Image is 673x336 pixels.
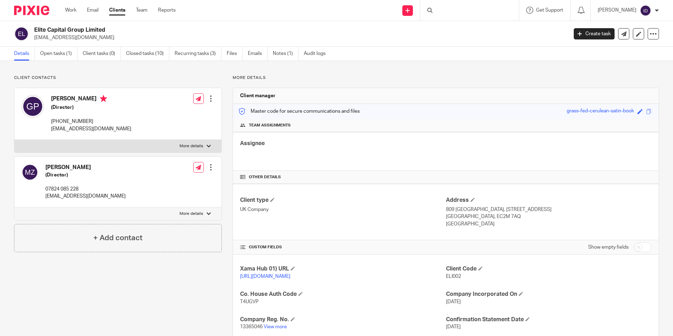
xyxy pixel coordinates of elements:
[51,125,131,132] p: [EMAIL_ADDRESS][DOMAIN_NAME]
[446,213,652,220] p: [GEOGRAPHIC_DATA], EC2M 7AQ
[446,206,652,213] p: 809 [GEOGRAPHIC_DATA], [STREET_ADDRESS]
[240,141,265,146] span: Assignee
[446,324,461,329] span: [DATE]
[291,317,295,321] span: Edit Company Reg. No.
[126,47,169,61] a: Closed tasks (10)
[240,316,446,323] h4: Company Reg. No.
[478,266,483,270] span: Edit Client Code
[446,274,461,279] span: ELI002
[646,109,652,114] span: Copy to clipboard
[640,5,651,16] img: svg%3E
[240,265,446,273] h4: Xama Hub 01) URL
[598,7,636,14] p: [PERSON_NAME]
[249,174,281,180] span: Other details
[45,186,126,193] p: 07824 085 228
[249,123,291,128] span: Team assignments
[180,143,203,149] p: More details
[51,118,131,125] p: [PHONE_NUMBER]
[446,316,652,323] h4: Confirmation Statement Date
[83,47,121,61] a: Client tasks (0)
[40,47,77,61] a: Open tasks (1)
[446,220,652,228] p: [GEOGRAPHIC_DATA]
[45,172,126,179] h5: (Director)
[14,6,49,15] img: Pixie
[51,104,131,111] h5: (Director)
[240,244,446,250] h4: CUSTOM FIELDS
[240,274,290,279] a: [URL][DOMAIN_NAME]
[175,47,221,61] a: Recurring tasks (3)
[14,47,35,61] a: Details
[136,7,147,14] a: Team
[471,198,475,202] span: Edit Address
[65,7,76,14] a: Work
[304,47,331,61] a: Audit logs
[227,47,243,61] a: Files
[248,47,268,61] a: Emails
[240,206,446,213] p: UK Company
[34,34,563,41] p: [EMAIL_ADDRESS][DOMAIN_NAME]
[45,193,126,200] p: [EMAIL_ADDRESS][DOMAIN_NAME]
[240,324,263,329] span: 13365046
[574,28,615,39] a: Create task
[240,291,446,298] h4: Co. House Auth Code
[238,108,360,115] p: Master code for secure communications and files
[446,197,652,204] h4: Address
[45,164,126,171] h4: [PERSON_NAME]
[618,28,629,39] a: Send new email
[240,92,276,99] h3: Client manager
[633,28,644,39] a: Edit client
[637,109,643,114] span: Edit code
[270,198,275,202] span: Change Client type
[291,266,295,270] span: Edit Xama Hub 01) URL
[446,265,652,273] h4: Client Code
[273,47,298,61] a: Notes (1)
[526,317,530,321] span: Edit Confirmation Statement Date
[240,197,446,204] h4: Client type
[298,292,303,296] span: Edit Co. House Auth Code
[21,95,44,118] img: svg%3E
[21,164,38,181] img: svg%3E
[109,7,125,14] a: Clients
[446,299,461,304] span: [DATE]
[100,95,107,102] i: Primary
[264,324,287,329] a: View more
[446,291,652,298] h4: Company Incorporated On
[536,8,563,13] span: Get Support
[34,26,457,34] h2: Elite Capital Group Limited
[240,299,259,304] span: T4UGVP
[180,211,203,217] p: More details
[519,292,523,296] span: Edit Company Incorporated On
[14,26,29,41] img: svg%3E
[51,95,131,104] h4: [PERSON_NAME]
[93,232,143,243] h4: + Add contact
[158,7,176,14] a: Reports
[87,7,99,14] a: Email
[588,244,629,251] label: Show empty fields
[14,75,222,81] p: Client contacts
[567,107,634,116] div: grass-fed-cerulean-satin-book
[233,75,659,81] p: More details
